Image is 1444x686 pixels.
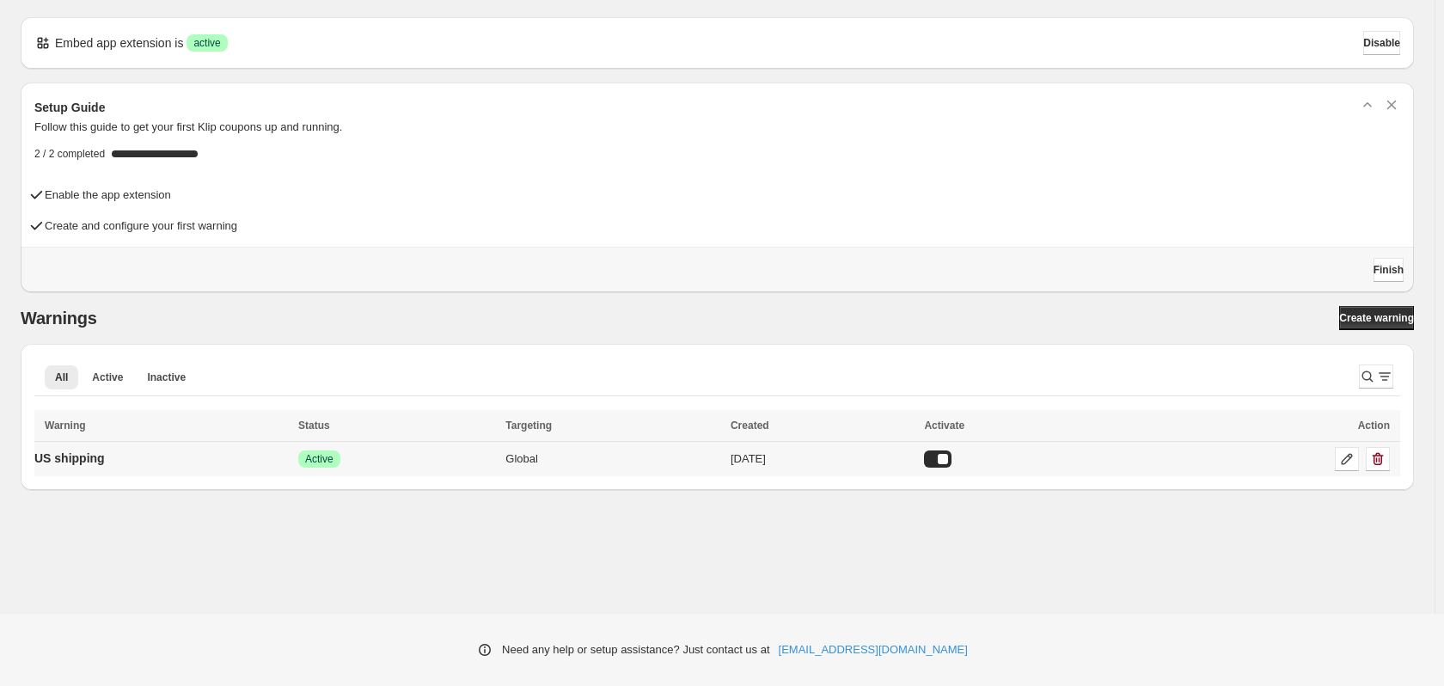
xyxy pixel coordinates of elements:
span: Activate [924,420,964,432]
h4: Create and configure your first warning [45,217,237,235]
p: US shipping [34,450,105,467]
span: Active [305,452,333,466]
div: Global [505,450,720,468]
span: Action [1358,420,1390,432]
span: All [55,371,68,384]
span: Active [92,371,123,384]
p: Embed app extension is [55,34,183,52]
span: active [193,36,220,50]
a: Create warning [1339,306,1414,330]
a: [EMAIL_ADDRESS][DOMAIN_NAME] [779,641,968,658]
button: Search and filter results [1359,364,1393,389]
span: Warning [45,420,86,432]
h3: Setup Guide [34,99,105,116]
span: Targeting [505,420,552,432]
span: Status [298,420,330,432]
span: 2 / 2 completed [34,147,105,161]
button: Finish [1374,258,1404,282]
div: [DATE] [731,450,914,468]
button: Disable [1363,31,1400,55]
a: US shipping [34,444,105,472]
span: Create warning [1339,311,1414,325]
p: Follow this guide to get your first Klip coupons up and running. [34,119,1400,136]
h2: Warnings [21,308,97,328]
span: Inactive [147,371,186,384]
span: Disable [1363,36,1400,50]
h4: Enable the app extension [45,187,171,204]
span: Created [731,420,769,432]
span: Finish [1374,263,1404,277]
